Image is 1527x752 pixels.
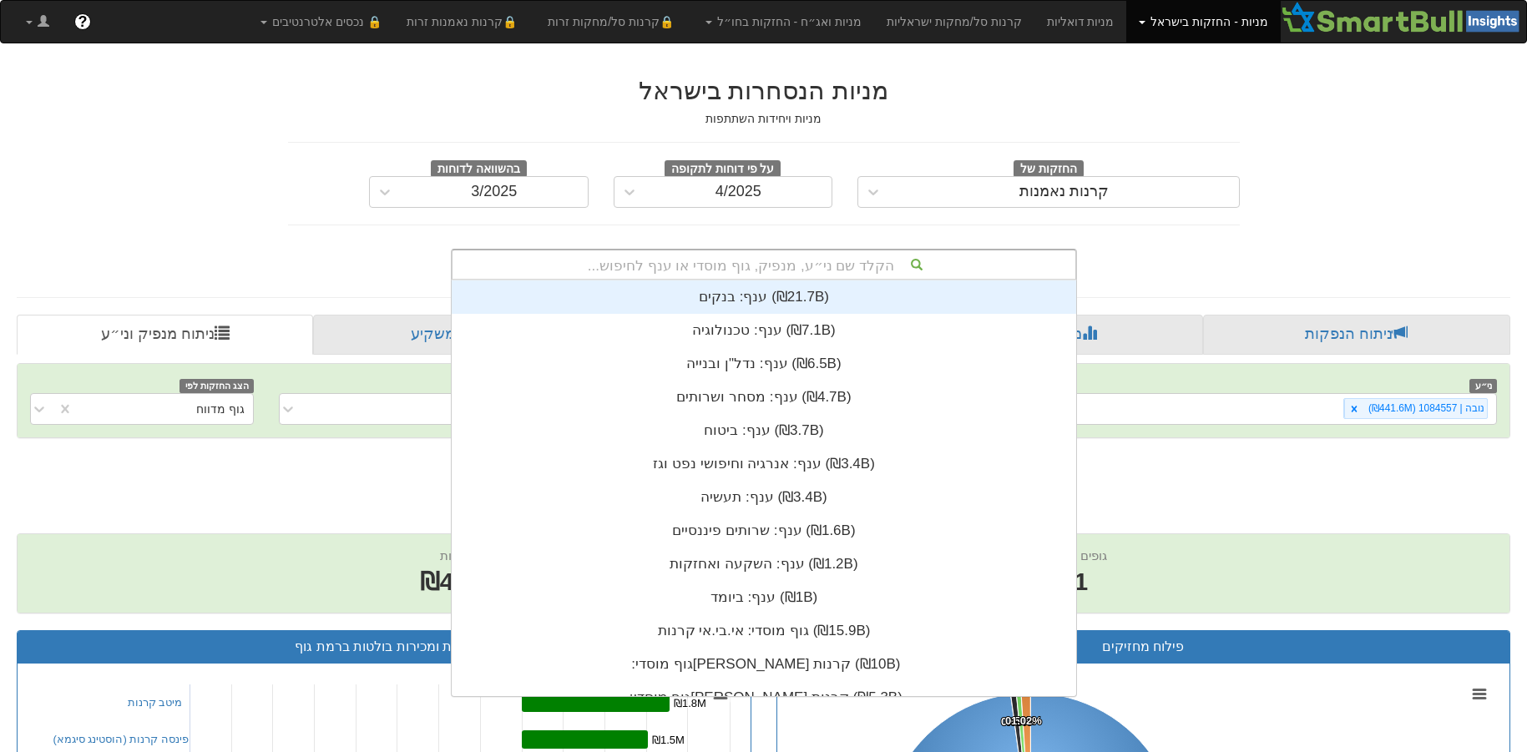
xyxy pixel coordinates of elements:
tspan: 0.51% [1005,714,1036,727]
div: ענף: ‏תעשיה ‎(₪3.4B)‎ [452,481,1076,514]
span: הצג החזקות לפי [179,379,253,393]
div: ענף: ‏אנרגיה וחיפושי נפט וגז ‎(₪3.4B)‎ [452,447,1076,481]
tspan: ₪1.5M [652,734,685,746]
a: פרופיל משקיע [313,315,614,355]
div: ענף: ‏נדל"ן ובנייה ‎(₪6.5B)‎ [452,347,1076,381]
div: גוף מדווח [196,401,245,417]
a: ניתוח הנפקות [1203,315,1510,355]
span: החזקות של [1014,160,1084,179]
h3: קניות ומכירות בולטות ברמת גוף [30,639,738,654]
div: ענף: ‏ביטוח ‎(₪3.7B)‎ [452,414,1076,447]
span: ₪441.6M [420,568,523,595]
h3: פילוח מחזיקים [790,639,1498,654]
span: ני״ע [1469,379,1497,393]
h2: נובה | 1084557 - ניתוח ני״ע [17,455,1510,482]
a: מניות - החזקות בישראל [1126,1,1280,43]
a: פינסה קרנות (הוסטינג סיגמא) [53,733,190,745]
div: 4/2025 [715,184,761,200]
div: 3/2025 [471,184,517,200]
tspan: ₪1.8M [674,697,706,709]
div: ענף: ‏ביומד ‎(₪1B)‎ [452,581,1076,614]
a: 🔒קרנות נאמנות זרות [394,1,536,43]
div: קרנות נאמנות [1019,184,1109,200]
a: מניות דואליות [1034,1,1127,43]
h2: מניות הנסחרות בישראל [288,77,1240,104]
a: ניתוח מנפיק וני״ע [17,315,313,355]
a: 🔒 נכסים אלטרנטיבים [248,1,394,43]
span: בהשוואה לדוחות [431,160,527,179]
div: ענף: ‏בנקים ‎(₪21.7B)‎ [452,280,1076,314]
img: Smartbull [1281,1,1526,34]
div: גוף מוסדי: ‏אי.בי.אי קרנות ‎(₪15.9B)‎ [452,614,1076,648]
a: קרנות סל/מחקות ישראליות [874,1,1034,43]
a: מניות ואג״ח - החזקות בחו״ל [693,1,874,43]
div: ענף: ‏השקעה ואחזקות ‎(₪1.2B)‎ [452,548,1076,581]
div: ענף: ‏שרותים פיננסיים ‎(₪1.6B)‎ [452,514,1076,548]
a: ? [62,1,104,43]
div: ענף: ‏מסחר ושרותים ‎(₪4.7B)‎ [452,381,1076,414]
a: 🔒קרנות סל/מחקות זרות [535,1,692,43]
span: שווי החזקות [440,548,503,563]
span: על פי דוחות לתקופה [665,160,781,179]
div: גוף מוסדי: ‏[PERSON_NAME] קרנות ‎(₪5.3B)‎ [452,681,1076,714]
tspan: 1.02% [1011,714,1042,727]
span: ? [78,13,87,30]
div: גוף מוסדי: ‏[PERSON_NAME] קרנות ‎(₪10B)‎ [452,648,1076,681]
a: מיטב קרנות [128,696,183,709]
div: נובה | 1084557 (₪441.6M) [1363,399,1487,418]
div: ענף: ‏טכנולוגיה ‎(₪7.1B)‎ [452,314,1076,347]
h5: מניות ויחידות השתתפות [288,113,1240,125]
div: הקלד שם ני״ע, מנפיק, גוף מוסדי או ענף לחיפוש... [453,250,1075,279]
tspan: 0.63% [1001,715,1032,728]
